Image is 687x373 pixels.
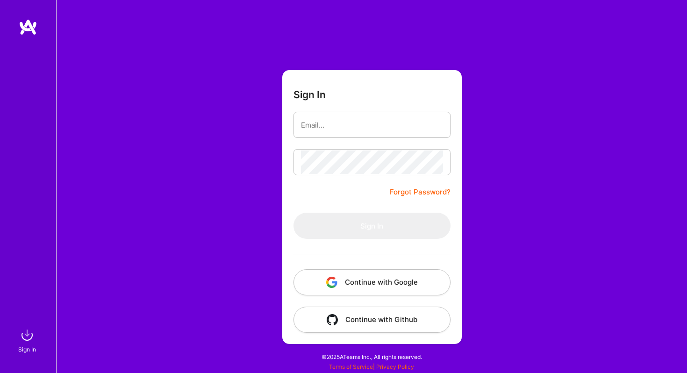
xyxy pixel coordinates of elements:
[18,326,36,344] img: sign in
[19,19,37,36] img: logo
[329,363,414,370] span: |
[376,363,414,370] a: Privacy Policy
[293,89,326,100] h3: Sign In
[20,326,36,354] a: sign inSign In
[293,213,451,239] button: Sign In
[293,269,451,295] button: Continue with Google
[327,314,338,325] img: icon
[326,277,337,288] img: icon
[301,113,443,137] input: Email...
[293,307,451,333] button: Continue with Github
[329,363,373,370] a: Terms of Service
[18,344,36,354] div: Sign In
[390,186,451,198] a: Forgot Password?
[56,345,687,368] div: © 2025 ATeams Inc., All rights reserved.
